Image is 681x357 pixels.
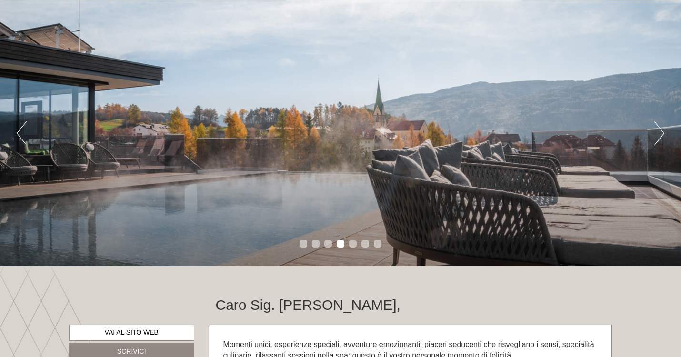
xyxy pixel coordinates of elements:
[654,121,664,145] button: Next
[17,121,27,145] button: Previous
[69,325,194,341] a: Vai al sito web
[216,297,401,313] h1: Caro Sig. [PERSON_NAME],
